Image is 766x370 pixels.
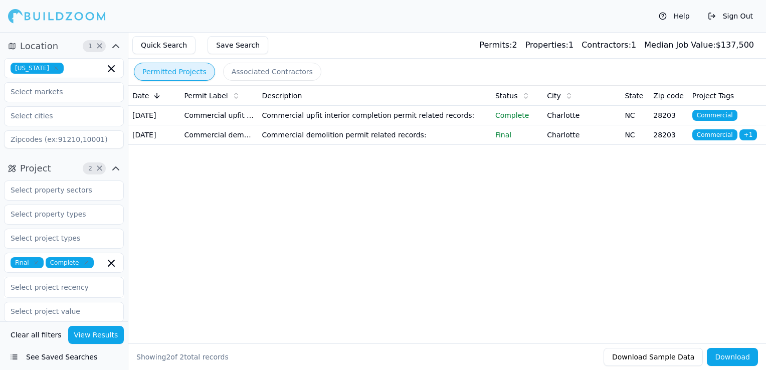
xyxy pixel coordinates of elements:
span: Date [132,91,149,101]
span: Complete [46,257,94,268]
span: Commercial [692,129,737,140]
span: Properties: [525,40,568,50]
button: Sign Out [703,8,758,24]
td: [DATE] [128,125,180,145]
input: Select project types [5,229,111,247]
button: Clear all filters [8,326,64,344]
span: 2 [85,163,95,173]
td: Commercial demolition permit related records: [258,125,491,145]
span: Project [20,161,51,175]
span: Location [20,39,58,53]
input: Select property sectors [5,181,111,199]
button: Permitted Projects [134,63,215,81]
button: View Results [68,326,124,344]
button: Help [654,8,695,24]
td: NC [621,125,649,145]
span: Description [262,91,302,101]
td: 28203 [649,106,688,125]
span: [US_STATE] [11,63,64,74]
span: 2 [179,353,184,361]
span: 1 [85,41,95,51]
span: State [625,91,643,101]
p: Final [495,130,539,140]
p: Complete [495,110,539,120]
button: Download Sample Data [604,348,703,366]
button: Save Search [208,36,268,54]
button: Project2Clear Project filters [4,160,124,176]
span: Permit Label [184,91,228,101]
div: Showing of total records [136,352,229,362]
input: Select cities [5,107,111,125]
input: Zipcodes (ex:91210,10001) [4,130,124,148]
span: Status [495,91,518,101]
button: Quick Search [132,36,196,54]
span: 2 [166,353,170,361]
button: See Saved Searches [4,348,124,366]
span: Clear Location filters [96,44,103,49]
td: Charlotte [543,106,621,125]
td: 28203 [649,125,688,145]
span: Contractors: [582,40,631,50]
span: Zip code [653,91,684,101]
button: Associated Contractors [223,63,321,81]
button: Download [707,348,758,366]
div: 2 [479,39,517,51]
td: NC [621,106,649,125]
span: Final [11,257,44,268]
div: 1 [525,39,573,51]
input: Select property types [5,205,111,223]
span: Commercial [692,110,737,121]
span: Permits: [479,40,512,50]
div: $ 137,500 [644,39,754,51]
div: 1 [582,39,636,51]
span: + 1 [739,129,757,140]
td: Charlotte [543,125,621,145]
td: Commercial upfit interior completion permit [180,106,258,125]
span: Clear Project filters [96,166,103,171]
span: Project Tags [692,91,734,101]
input: Select markets [5,83,111,101]
input: Select project value [5,302,111,320]
span: City [547,91,560,101]
td: [DATE] [128,106,180,125]
span: Median Job Value: [644,40,715,50]
button: Location1Clear Location filters [4,38,124,54]
td: Commercial upfit interior completion permit related records: [258,106,491,125]
td: Commercial demolition permit [180,125,258,145]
